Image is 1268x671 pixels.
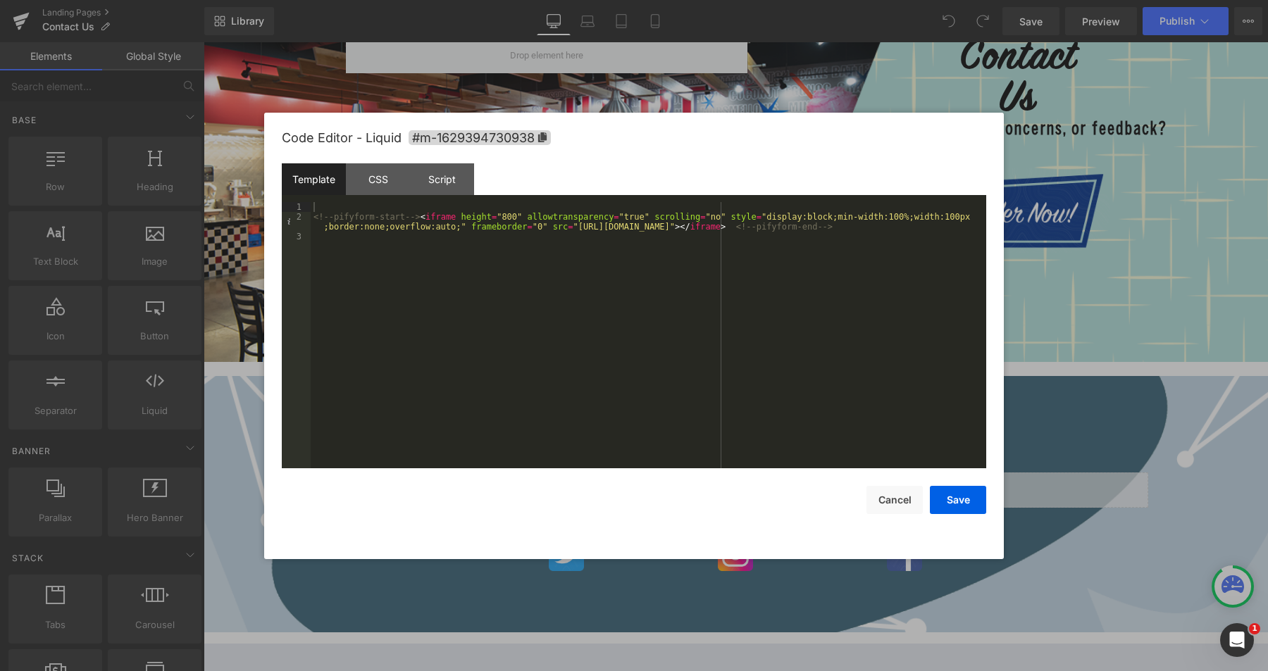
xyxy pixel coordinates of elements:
strong: Us [797,30,833,84]
h1: Send Us A Message [120,357,945,403]
div: CSS [346,163,410,195]
button: Cancel [866,486,923,514]
div: 2 [282,212,311,232]
div: 3 [282,232,311,242]
h2: Have questions, concerns, or feedback? [671,78,966,98]
span: Code Editor - Liquid [282,130,402,145]
span: 1 [1249,623,1260,634]
div: Template [282,163,346,195]
div: 1 [282,202,311,212]
div: Script [410,163,474,195]
button: Save [930,486,986,514]
span: Click to copy [409,130,551,145]
iframe: Intercom live chat [1220,623,1254,657]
